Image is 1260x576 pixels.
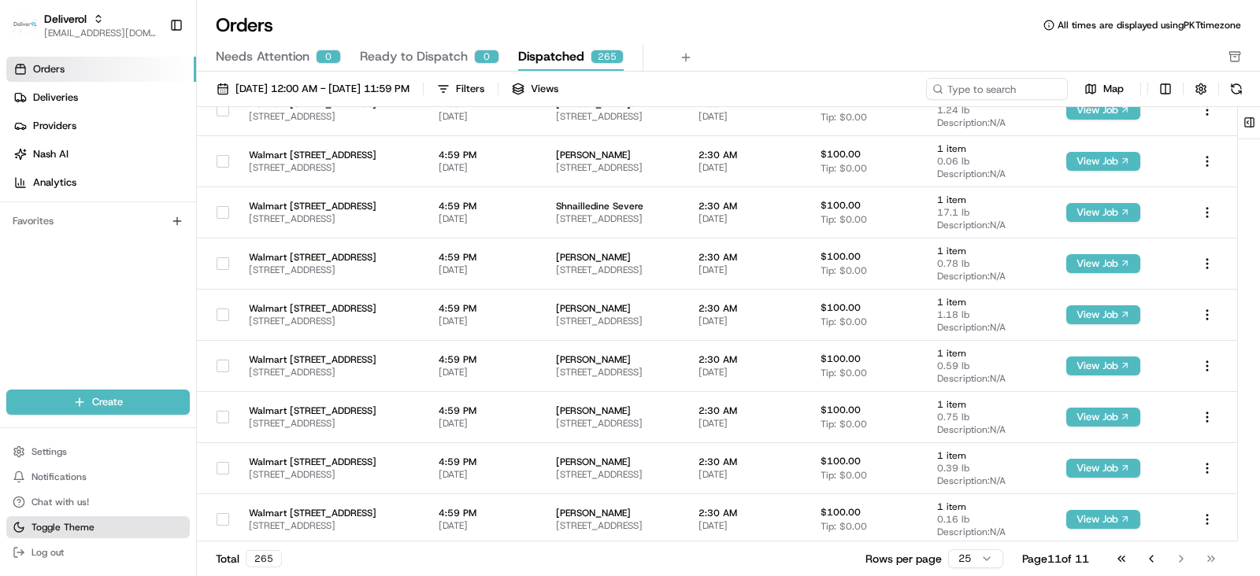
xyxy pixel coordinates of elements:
button: Create [6,390,190,415]
span: 4:59 PM [439,404,531,417]
button: View Job [1066,459,1140,478]
button: Toggle Theme [6,516,190,538]
span: [PERSON_NAME] [556,507,673,519]
div: Favorites [6,209,190,234]
div: Start new chat [54,150,258,166]
a: View Job [1066,308,1140,321]
span: [DATE] [699,264,795,276]
span: Tip: $0.00 [821,367,867,379]
div: 0 [316,50,341,64]
span: Description: N/A [937,372,1041,385]
span: [STREET_ADDRESS] [556,468,673,481]
span: Orders [33,62,65,76]
span: [STREET_ADDRESS] [249,161,413,174]
img: 1736555255976-a54dd68f-1ca7-489b-9aae-adbdc363a1c4 [16,150,44,179]
span: Description: N/A [937,321,1041,334]
span: $100.00 [821,199,861,212]
button: View Job [1066,254,1140,273]
span: Nash AI [33,147,69,161]
a: Providers [6,113,196,138]
div: Total [216,550,282,567]
span: [PERSON_NAME] [556,251,673,264]
span: Knowledge Base [31,228,120,244]
span: 0.39 lb [937,462,1041,474]
span: [DATE] [699,468,795,481]
div: Filters [456,82,484,96]
span: 4:59 PM [439,251,531,264]
div: 0 [474,50,499,64]
span: Walmart [STREET_ADDRESS] [249,200,413,212]
span: API Documentation [149,228,253,244]
img: Nash [16,16,47,47]
a: View Job [1066,257,1140,270]
span: [PERSON_NAME] [556,149,673,161]
span: [DATE] [699,417,795,430]
span: 0.06 lb [937,155,1041,168]
span: 1.24 lb [937,104,1041,116]
span: $100.00 [821,404,861,416]
span: Notifications [31,471,87,483]
span: Description: N/A [937,526,1041,538]
span: Settings [31,445,67,458]
a: 📗Knowledge Base [9,222,127,250]
span: 0.59 lb [937,360,1041,372]
span: Walmart [STREET_ADDRESS] [249,149,413,161]
button: View Job [1066,203,1140,222]
span: Tip: $0.00 [821,213,867,226]
span: Map [1103,82,1124,96]
span: 1 item [937,500,1041,513]
div: We're available if you need us! [54,166,199,179]
span: 4:59 PM [439,456,531,468]
span: 1 item [937,398,1041,411]
button: Filters [430,78,491,100]
span: Shnailledine Severe [556,200,673,212]
span: 0.16 lb [937,513,1041,526]
button: View Job [1066,101,1140,120]
span: Tip: $0.00 [821,316,867,328]
span: Walmart [STREET_ADDRESS] [249,507,413,519]
span: 2:30 AM [699,149,795,161]
span: $100.00 [821,250,861,263]
span: [STREET_ADDRESS] [556,264,673,276]
span: [STREET_ADDRESS] [556,366,673,378]
button: [DATE] 12:00 AM - [DATE] 11:59 PM [209,78,417,100]
span: [STREET_ADDRESS] [249,212,413,225]
span: Description: N/A [937,168,1041,180]
span: [DATE] [439,519,531,532]
span: 2:30 AM [699,353,795,366]
button: View Job [1066,408,1140,426]
span: Walmart [STREET_ADDRESS] [249,353,413,366]
span: Dispatched [518,47,584,66]
div: 265 [246,550,282,567]
button: Start new chat [268,155,287,174]
span: $100.00 [821,506,861,519]
span: $100.00 [821,301,861,314]
input: Type to search [926,78,1068,100]
a: Powered byPylon [111,266,191,279]
img: Deliverol [13,14,38,36]
span: 0.75 lb [937,411,1041,423]
span: Deliverol [44,11,87,27]
div: 💻 [133,230,146,242]
span: [STREET_ADDRESS] [249,110,413,123]
span: 1 item [937,194,1041,206]
div: 265 [591,50,624,64]
span: Walmart [STREET_ADDRESS] [249,456,413,468]
span: Tip: $0.00 [821,162,867,175]
button: Refresh [1225,78,1247,100]
span: All times are displayed using PKT timezone [1058,19,1241,31]
a: View Job [1066,462,1140,474]
div: 📗 [16,230,28,242]
span: 1.18 lb [937,308,1041,321]
span: Tip: $0.00 [821,520,867,533]
span: Description: N/A [937,270,1041,282]
span: [DATE] [699,110,795,123]
span: [PERSON_NAME] [556,302,673,315]
span: [DATE] [439,212,531,225]
span: Analytics [33,175,76,190]
span: [STREET_ADDRESS] [249,519,413,532]
button: View Job [1066,152,1140,171]
span: [STREET_ADDRESS] [556,315,673,327]
a: Analytics [6,170,196,195]
span: 17.1 lb [937,206,1041,219]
